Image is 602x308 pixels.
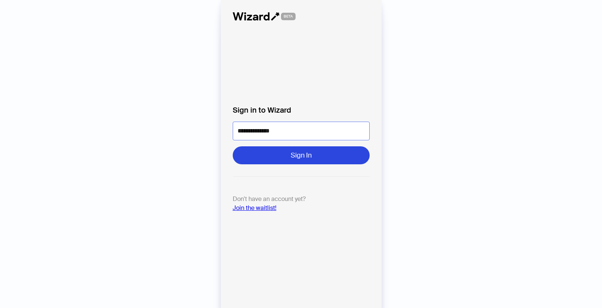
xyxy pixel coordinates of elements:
[281,13,296,20] span: BETA
[291,151,312,160] span: Sign In
[233,195,370,213] p: Don't have an account yet?
[233,146,370,164] button: Sign In
[233,104,370,116] label: Sign in to Wizard
[233,204,276,212] a: Join the waitlist!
